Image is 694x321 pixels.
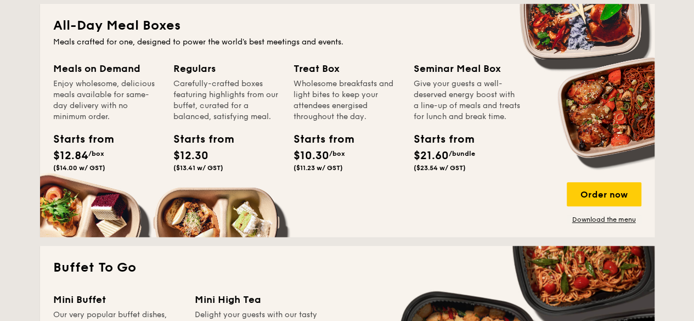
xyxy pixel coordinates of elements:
div: Enjoy wholesome, delicious meals available for same-day delivery with no minimum order. [53,78,160,122]
span: /box [88,150,104,157]
a: Download the menu [567,215,641,224]
div: Starts from [414,131,463,148]
div: Regulars [173,61,280,76]
div: Mini High Tea [195,292,323,307]
h2: Buffet To Go [53,259,641,277]
div: Treat Box [294,61,400,76]
div: Mini Buffet [53,292,182,307]
div: Order now [567,182,641,206]
span: $21.60 [414,149,449,162]
span: /box [329,150,345,157]
div: Starts from [294,131,343,148]
span: $12.30 [173,149,208,162]
div: Starts from [173,131,223,148]
div: Seminar Meal Box [414,61,521,76]
div: Meals crafted for one, designed to power the world's best meetings and events. [53,37,641,48]
h2: All-Day Meal Boxes [53,17,641,35]
span: /bundle [449,150,475,157]
div: Wholesome breakfasts and light bites to keep your attendees energised throughout the day. [294,78,400,122]
div: Meals on Demand [53,61,160,76]
div: Carefully-crafted boxes featuring highlights from our buffet, curated for a balanced, satisfying ... [173,78,280,122]
span: ($11.23 w/ GST) [294,164,343,172]
span: ($14.00 w/ GST) [53,164,105,172]
span: $10.30 [294,149,329,162]
span: ($13.41 w/ GST) [173,164,223,172]
span: ($23.54 w/ GST) [414,164,466,172]
div: Starts from [53,131,103,148]
div: Give your guests a well-deserved energy boost with a line-up of meals and treats for lunch and br... [414,78,521,122]
span: $12.84 [53,149,88,162]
